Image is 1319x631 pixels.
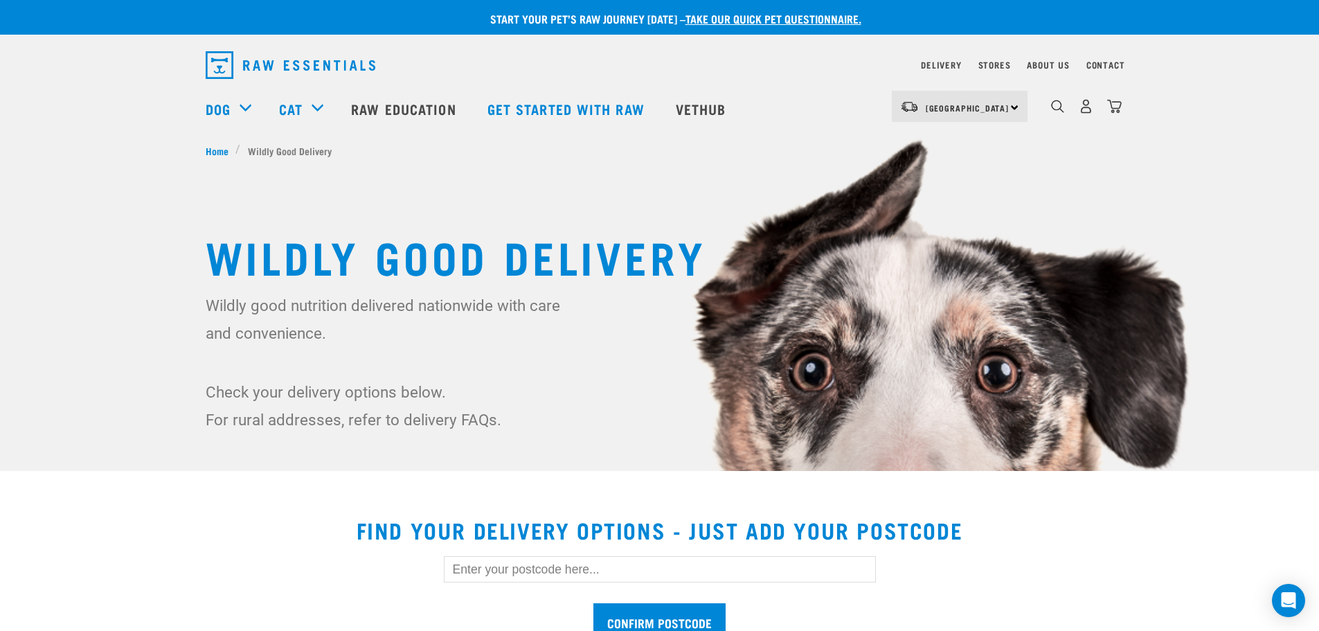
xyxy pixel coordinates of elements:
a: take our quick pet questionnaire. [685,15,861,21]
a: Dog [206,98,231,119]
a: Cat [279,98,303,119]
a: Raw Education [337,81,473,136]
a: About Us [1027,62,1069,67]
nav: dropdown navigation [195,46,1125,85]
span: Home [206,143,228,158]
img: home-icon-1@2x.png [1051,100,1064,113]
img: user.png [1079,99,1093,114]
p: Wildly good nutrition delivered nationwide with care and convenience. [206,292,569,347]
h2: Find your delivery options - just add your postcode [17,517,1302,542]
a: Home [206,143,236,158]
img: home-icon@2x.png [1107,99,1122,114]
img: van-moving.png [900,100,919,113]
div: Open Intercom Messenger [1272,584,1305,617]
span: [GEOGRAPHIC_DATA] [926,105,1010,110]
p: Check your delivery options below. For rural addresses, refer to delivery FAQs. [206,378,569,434]
a: Stores [978,62,1011,67]
a: Contact [1086,62,1125,67]
a: Get started with Raw [474,81,662,136]
a: Delivery [921,62,961,67]
img: Raw Essentials Logo [206,51,375,79]
nav: breadcrumbs [206,143,1114,158]
input: Enter your postcode here... [444,556,876,583]
h1: Wildly Good Delivery [206,231,1114,281]
a: Vethub [662,81,744,136]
